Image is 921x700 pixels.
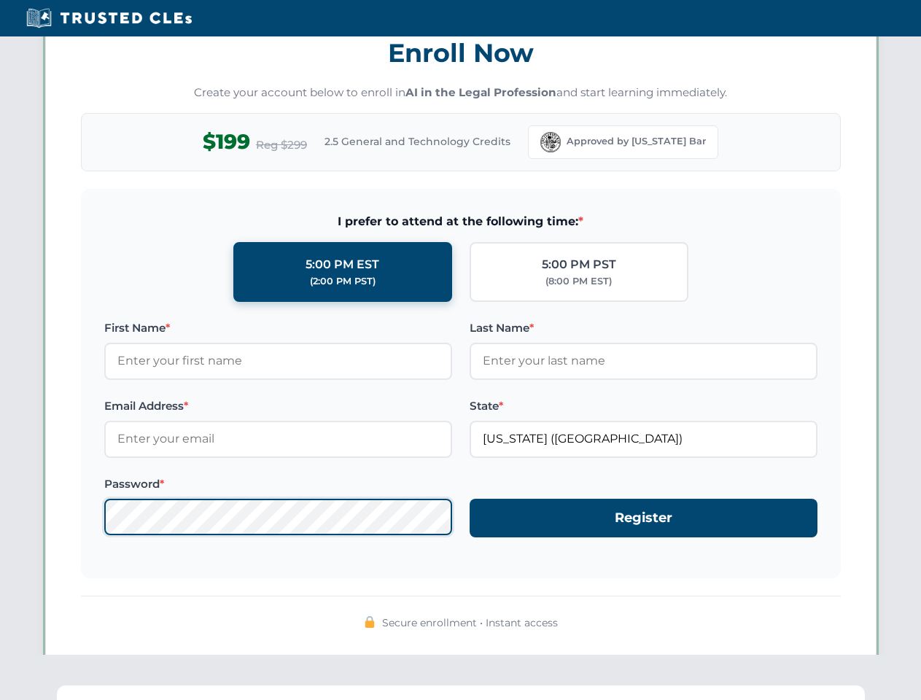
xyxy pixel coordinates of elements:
[104,212,817,231] span: I prefer to attend at the following time:
[325,133,510,149] span: 2.5 General and Technology Credits
[81,85,841,101] p: Create your account below to enroll in and start learning immediately.
[203,125,250,158] span: $199
[545,274,612,289] div: (8:00 PM EST)
[470,499,817,537] button: Register
[405,85,556,99] strong: AI in the Legal Profession
[306,255,379,274] div: 5:00 PM EST
[22,7,196,29] img: Trusted CLEs
[104,343,452,379] input: Enter your first name
[542,255,616,274] div: 5:00 PM PST
[364,616,376,628] img: 🔒
[104,421,452,457] input: Enter your email
[470,319,817,337] label: Last Name
[470,343,817,379] input: Enter your last name
[104,475,452,493] label: Password
[104,397,452,415] label: Email Address
[470,421,817,457] input: Florida (FL)
[81,30,841,76] h3: Enroll Now
[256,136,307,154] span: Reg $299
[567,134,706,149] span: Approved by [US_STATE] Bar
[470,397,817,415] label: State
[540,132,561,152] img: Florida Bar
[382,615,558,631] span: Secure enrollment • Instant access
[310,274,376,289] div: (2:00 PM PST)
[104,319,452,337] label: First Name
